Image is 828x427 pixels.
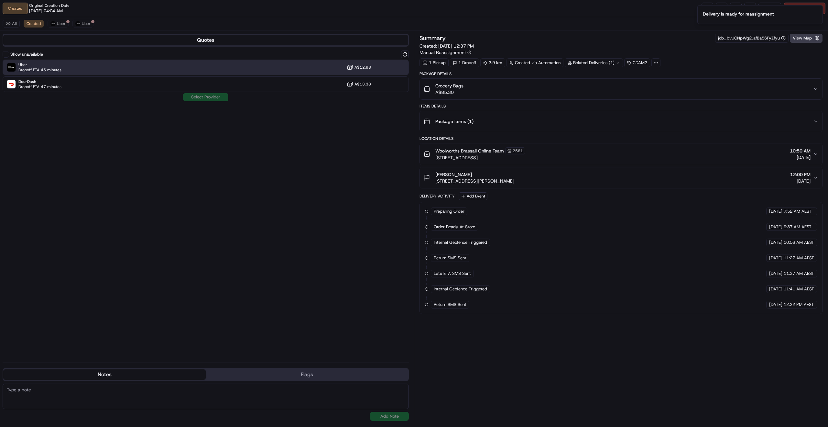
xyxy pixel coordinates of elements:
span: [STREET_ADDRESS][PERSON_NAME] [435,178,514,184]
button: Flags [206,369,408,380]
span: A$13.38 [354,82,371,87]
span: Return SMS Sent [434,255,466,261]
button: Grocery BagsA$85.30 [420,79,822,99]
button: View Map [790,34,823,43]
span: Internal Geofence Triggered [434,286,487,292]
span: Uber [18,62,61,67]
span: 12:00 PM [790,171,811,178]
span: Order Ready At Store [434,224,475,230]
span: Uber [57,21,66,26]
button: Woolworths Brassall Online Team2561[STREET_ADDRESS]10:50 AM[DATE] [420,143,822,165]
div: 1 Pickup [419,58,449,67]
img: uber-new-logo.jpeg [75,21,81,26]
span: Original Creation Date [29,3,70,8]
span: [DATE] [769,271,782,276]
span: Return SMS Sent [434,302,466,308]
span: [DATE] [790,154,811,161]
span: Uber [82,21,91,26]
button: [PERSON_NAME][STREET_ADDRESS][PERSON_NAME]12:00 PM[DATE] [420,167,822,188]
span: Created [27,21,41,26]
img: Uber [7,63,16,72]
span: A$12.98 [354,65,371,70]
button: Created [24,20,44,28]
label: Show unavailable [10,51,43,57]
span: Preparing Order [434,208,464,214]
span: 11:27 AM AEST [784,255,814,261]
img: uber-new-logo.jpeg [50,21,56,26]
span: [DATE] [769,286,782,292]
button: All [3,20,20,28]
span: [DATE] [769,255,782,261]
span: [DATE] 04:04 AM [29,8,63,14]
span: [DATE] 12:37 PM [438,43,474,49]
span: 12:32 PM AEST [784,302,814,308]
span: Dropoff ETA 45 minutes [18,67,61,73]
button: A$12.98 [347,64,371,71]
span: 11:37 AM AEST [784,271,814,276]
span: Grocery Bags [435,83,463,89]
button: Notes [3,369,206,380]
span: [STREET_ADDRESS] [435,154,525,161]
div: Related Deliveries (1) [565,58,623,67]
button: Manual Reassignment [419,49,471,56]
span: [DATE] [769,240,782,245]
div: Delivery Activity [419,194,455,199]
img: DoorDash [7,80,16,88]
span: Late ETA SMS Sent [434,271,471,276]
span: Internal Geofence Triggered [434,240,487,245]
div: Items Details [419,104,823,109]
span: Created: [419,43,474,49]
span: 11:41 AM AEST [784,286,814,292]
span: Woolworths Brassall Online Team [435,148,504,154]
div: CDAM2 [624,58,650,67]
span: [PERSON_NAME] [435,171,472,178]
div: 1 Dropoff [450,58,479,67]
div: Delivery is ready for reassignment [703,11,774,17]
span: 2561 [513,148,523,153]
span: 10:50 AM [790,148,811,154]
span: 10:56 AM AEST [784,240,814,245]
span: Manual Reassignment [419,49,466,56]
span: [DATE] [769,208,782,214]
span: DoorDash [18,79,61,84]
span: 7:52 AM AEST [784,208,812,214]
button: job_bvUCNpWg2JafBa56FyZfyu [718,35,786,41]
span: Dropoff ETA 47 minutes [18,84,61,89]
a: Created via Automation [507,58,563,67]
span: [DATE] [769,302,782,308]
h3: Summary [419,35,446,41]
span: [DATE] [790,178,811,184]
span: 9:37 AM AEST [784,224,812,230]
button: Uber [72,20,93,28]
button: A$13.38 [347,81,371,87]
button: Uber [48,20,69,28]
span: [DATE] [769,224,782,230]
button: Package Items (1) [420,111,822,132]
div: Package Details [419,71,823,76]
button: Add Event [459,192,487,200]
button: Quotes [3,35,408,45]
div: 3.9 km [480,58,505,67]
div: Location Details [419,136,823,141]
span: A$85.30 [435,89,463,96]
span: Package Items ( 1 ) [435,118,474,125]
